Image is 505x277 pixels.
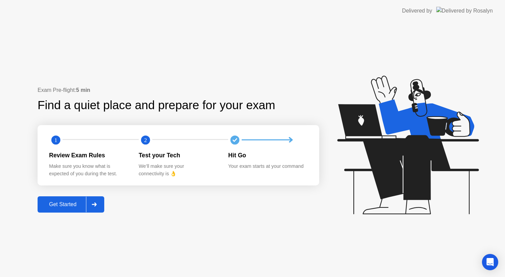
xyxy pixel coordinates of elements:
[402,7,432,15] div: Delivered by
[49,151,128,160] div: Review Exam Rules
[38,86,319,94] div: Exam Pre-flight:
[54,137,57,143] text: 1
[38,196,104,213] button: Get Started
[49,163,128,177] div: Make sure you know what is expected of you during the test.
[228,163,307,170] div: Your exam starts at your command
[482,254,498,270] div: Open Intercom Messenger
[139,163,218,177] div: We’ll make sure your connectivity is 👌
[436,7,493,15] img: Delivered by Rosalyn
[38,96,276,114] div: Find a quiet place and prepare for your exam
[228,151,307,160] div: Hit Go
[40,201,86,207] div: Get Started
[144,137,147,143] text: 2
[76,87,90,93] b: 5 min
[139,151,218,160] div: Test your Tech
